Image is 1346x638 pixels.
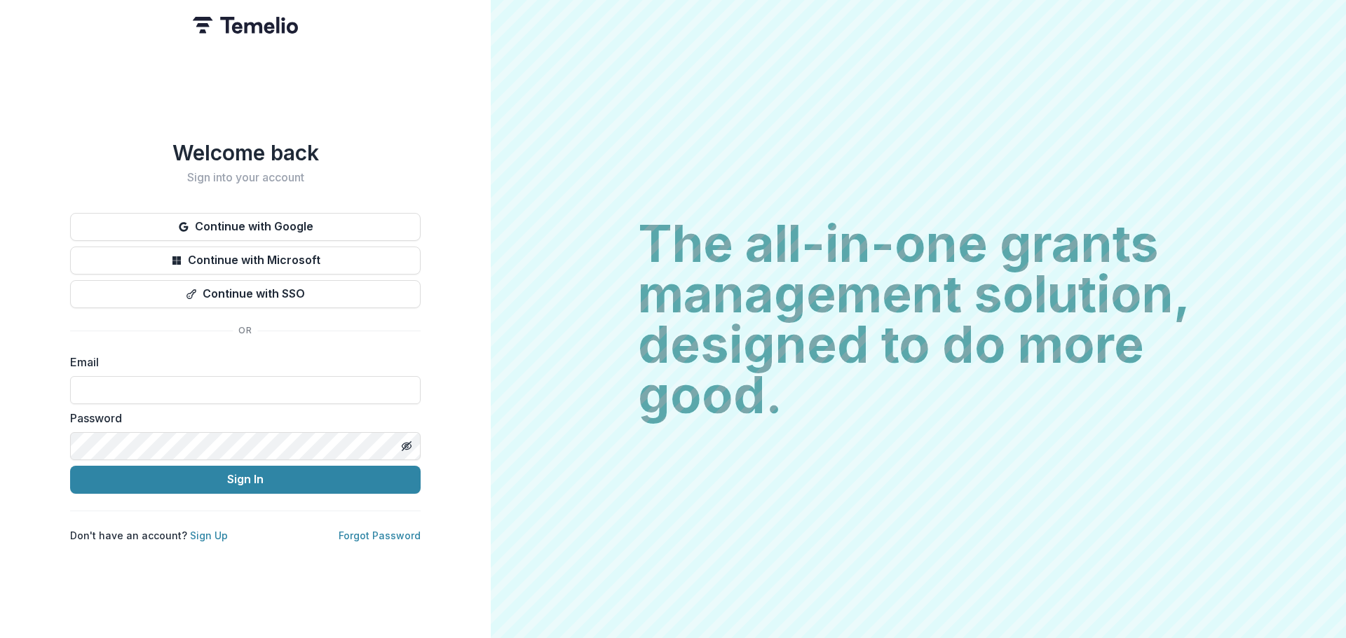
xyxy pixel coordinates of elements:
label: Password [70,410,412,427]
button: Toggle password visibility [395,435,418,457]
a: Sign Up [190,529,228,541]
a: Forgot Password [339,529,421,541]
button: Continue with Microsoft [70,247,421,275]
img: Temelio [193,17,298,34]
p: Don't have an account? [70,528,228,543]
label: Email [70,354,412,370]
button: Sign In [70,466,421,494]
h1: Welcome back [70,140,421,165]
h2: Sign into your account [70,171,421,184]
button: Continue with SSO [70,280,421,308]
button: Continue with Google [70,213,421,241]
